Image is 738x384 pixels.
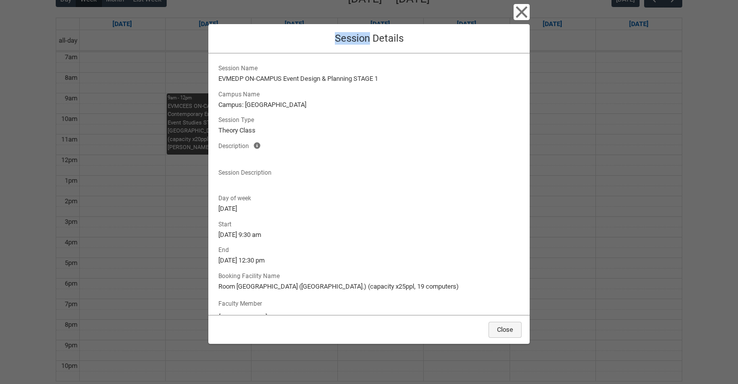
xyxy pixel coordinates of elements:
lightning-formatted-text: Room [GEOGRAPHIC_DATA] ([GEOGRAPHIC_DATA].) (capacity x25ppl, 19 computers) [218,282,520,292]
span: Session Type [218,113,258,124]
span: Campus Name [218,88,264,99]
span: Booking Facility Name [218,270,284,281]
lightning-formatted-text: Campus: [GEOGRAPHIC_DATA] [218,100,520,110]
label: Faculty Member [218,297,266,308]
span: End [218,243,233,254]
lightning-formatted-text: Theory Class [218,125,520,136]
lightning-formatted-text: EVMEDP ON-CAMPUS Event Design & Planning STAGE 1 [218,74,520,84]
span: Start [218,218,235,229]
span: Session Description [218,166,276,177]
lightning-formatted-text: [DATE] 9:30 am [218,230,520,240]
span: Description [218,140,253,151]
span: Session Name [218,62,262,73]
button: Close [488,322,522,338]
button: Close [514,4,530,20]
lightning-formatted-text: [DATE] 12:30 pm [218,255,520,266]
lightning-formatted-text: [DATE] [218,204,520,214]
span: Session Details [335,32,404,44]
span: Day of week [218,192,255,203]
